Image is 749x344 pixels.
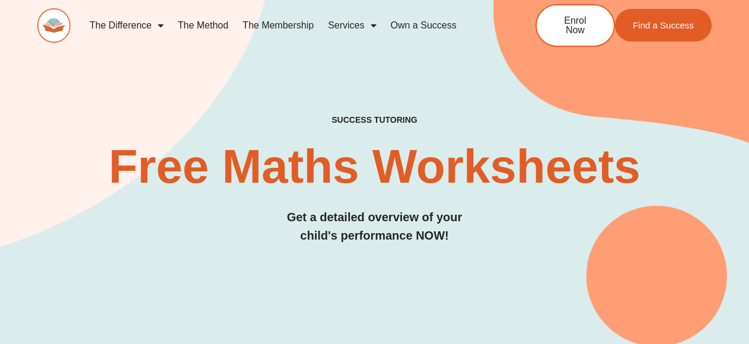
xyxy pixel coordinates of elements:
span: Enrol Now [554,16,596,35]
a: The Membership [235,12,321,39]
h4: SUCCESS TUTORING​ [37,115,712,125]
a: The Difference [82,12,171,39]
a: Enrol Now [536,4,615,47]
a: Services [321,12,383,39]
a: The Method [171,12,235,39]
nav: Menu [82,12,497,39]
span: Find a Success [633,21,694,30]
h3: Get a detailed overview of your child's performance NOW! [37,208,712,245]
a: Find a Success [615,9,712,42]
h2: Free Maths Worksheets​ [37,143,712,190]
iframe: Chat Widget [552,210,749,344]
a: Own a Success [384,12,464,39]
